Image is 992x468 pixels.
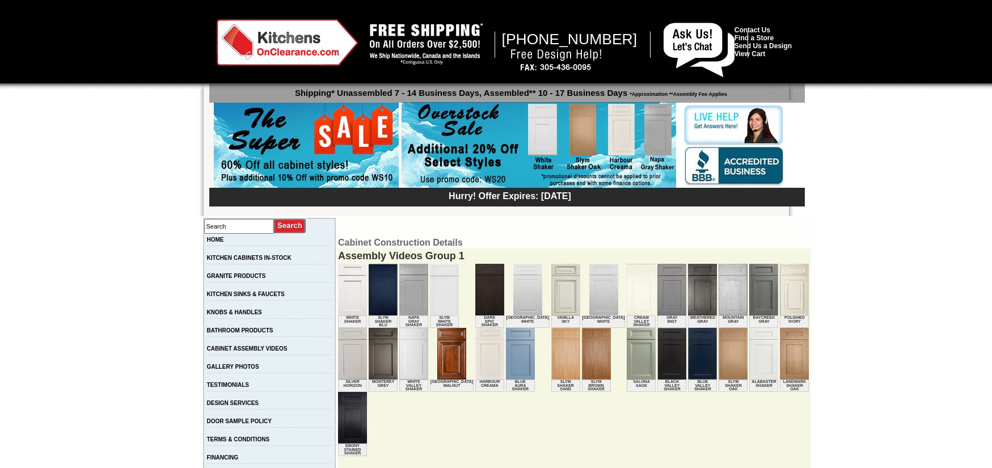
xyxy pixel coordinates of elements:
td: Napa Gray Shaker [399,315,428,328]
td: Baycreek Gray [749,315,778,328]
span: [PHONE_NUMBER] [502,31,638,48]
td: Mountain Gray [719,315,748,328]
span: *Approximation **Assembly Fee Applies [627,88,727,97]
td: Polished Ivory [780,315,809,328]
td: Ebony Stained Shaker [338,444,367,456]
p: Shipping* Unassembled 7 - 14 Business Days, Assembled** 10 - 17 Business Days [215,83,805,98]
a: DESIGN SERVICES [207,400,259,406]
td: Slym Shaker Blu [369,315,398,328]
img: Kitchens on Clearance Logo [217,19,358,66]
td: Cream Valley Shaker [627,315,656,328]
a: KITCHEN CABINETS IN-STOCK [207,255,292,261]
td: [GEOGRAPHIC_DATA] White [506,315,550,328]
a: TERMS & CONDITIONS [207,436,270,442]
td: [GEOGRAPHIC_DATA] Walnut [430,380,474,392]
a: TESTIMONIALS [207,382,249,388]
a: GALLERY PHOTOS [207,364,259,370]
div: Assembly Videos Group 1 [338,248,811,264]
td: Silver Horizon [338,380,367,392]
a: Send Us a Design [734,42,792,50]
a: Find a Store [734,34,774,42]
a: GRANITE PRODUCTS [207,273,266,279]
td: Harbour Creama [475,380,504,392]
td: Slym Brown Shaker [582,380,611,392]
td: Slym Shaker Oak [719,380,748,392]
td: Gray Mist [657,315,686,328]
td: Blue Valley Shaker [688,380,717,392]
a: FINANCING [207,454,239,461]
a: KITCHEN SINKS & FAUCETS [207,291,285,297]
td: Salona Sage [627,380,656,392]
td: White Shaker [338,315,367,328]
td: Vanilla Sky [551,315,580,328]
a: View Cart [734,50,765,58]
a: BATHROOM PRODUCTS [207,327,273,334]
a: CABINET ASSEMBLY VIDEOS [207,345,288,352]
a: HOME [207,237,224,243]
a: Contact Us [734,26,770,34]
td: Landmark Shaker Oak [780,380,809,392]
td: Alabaster Shaker [749,380,778,392]
div: Hurry! Offer Expires: [DATE] [215,189,805,201]
td: White Valley Shaker [399,380,428,392]
td: Monterey Grey [369,380,398,392]
td: [GEOGRAPHIC_DATA] White [582,315,626,328]
input: Submit [274,218,306,234]
td: Weathered Gray [688,315,717,328]
td: Blue Aura Shaker [506,380,535,392]
td: Slym White Shaker [430,315,459,328]
td: Dark Epic Shaker [475,315,504,328]
td: Slym Shaker Sand [551,380,580,392]
td: Cabinet Construction Details [338,238,811,248]
a: KNOBS & HANDLES [207,309,262,315]
td: Black Valley Shaker [657,380,686,392]
a: DOOR SAMPLE POLICY [207,418,272,424]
